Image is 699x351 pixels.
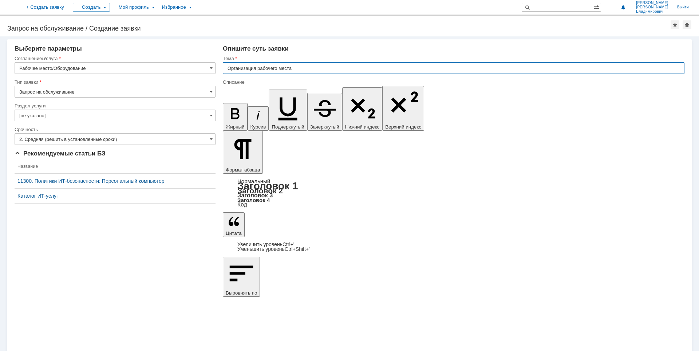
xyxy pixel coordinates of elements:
a: Заголовок 2 [237,186,283,195]
div: Формат абзаца [223,179,684,207]
button: Нижний индекс [342,87,383,131]
div: Срочность [15,127,214,132]
button: Жирный [223,103,248,131]
span: Выровнять по [226,290,257,296]
span: Рекомендуемые статьи БЗ [15,150,106,157]
div: Раздел услуги [15,103,214,108]
span: Нижний индекс [345,124,380,130]
span: Цитата [226,230,242,236]
a: Заголовок 3 [237,192,273,198]
a: Заголовок 1 [237,180,298,192]
span: [PERSON_NAME] [636,5,668,9]
div: Запрос на обслуживание / Создание заявки [7,25,671,32]
span: Курсив [250,124,266,130]
button: Зачеркнутый [307,93,342,131]
span: [PERSON_NAME] [636,1,668,5]
button: Верхний индекс [382,86,424,131]
div: Создать [79,3,116,12]
div: Сделать домашней страницей [683,20,691,29]
span: Ctrl+Shift+' [285,246,310,252]
a: Increase [237,241,295,247]
span: Владимирович [636,9,668,14]
span: Подчеркнутый [272,124,304,130]
span: Выберите параметры [15,45,82,52]
div: Соглашение/Услуга [15,56,214,61]
img: logo [9,4,15,10]
button: Цитата [223,212,245,237]
a: 11300. Политики ИТ-безопасности: Персональный компьютер [17,178,213,184]
button: Курсив [248,106,269,131]
span: Жирный [226,124,245,130]
span: Верхний индекс [385,124,421,130]
div: Цитата [223,242,684,252]
button: Выровнять по [223,257,260,297]
span: Расширенный поиск [593,3,601,10]
button: Формат абзаца [223,131,263,174]
span: Ctrl+' [283,241,295,247]
a: Нормальный [237,178,270,184]
a: Перейти на домашнюю страницу [9,4,15,10]
div: Тип заявки [15,80,214,84]
div: Тема [223,56,683,61]
span: Формат абзаца [226,167,260,173]
a: Decrease [237,246,310,252]
th: Название [15,159,216,174]
a: Заголовок 4 [237,197,270,203]
div: Описание [223,80,683,84]
span: Опишите суть заявки [223,45,289,52]
button: Подчеркнутый [269,90,307,131]
div: Добавить в избранное [671,20,679,29]
a: Код [237,201,247,208]
a: Каталог ИТ-услуг [17,193,213,199]
span: Зачеркнутый [310,124,339,130]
